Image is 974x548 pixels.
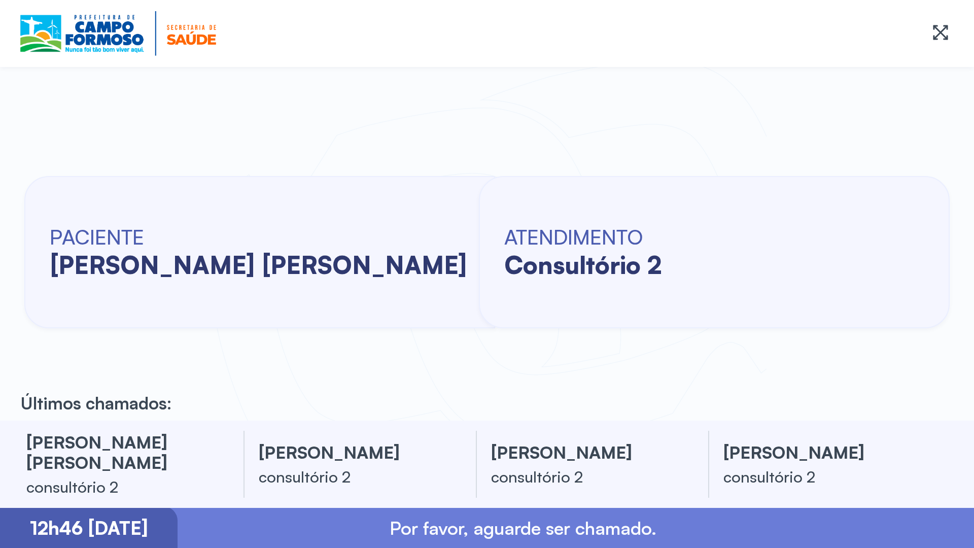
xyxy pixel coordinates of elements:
h6: ATENDIMENTO [504,224,662,250]
h3: [PERSON_NAME] [491,442,684,462]
img: Logotipo do estabelecimento [20,11,216,56]
div: consultório 2 [723,466,916,487]
div: consultório 2 [259,466,451,487]
div: consultório 2 [26,476,219,497]
h2: [PERSON_NAME] [PERSON_NAME] [50,250,467,280]
h6: PACIENTE [50,224,467,250]
h2: consultório 2 [504,250,662,280]
p: Últimos chamados: [20,392,172,414]
div: consultório 2 [491,466,684,487]
h3: [PERSON_NAME] [259,442,451,462]
h3: [PERSON_NAME] [PERSON_NAME] [26,432,219,472]
h3: [PERSON_NAME] [723,442,916,462]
